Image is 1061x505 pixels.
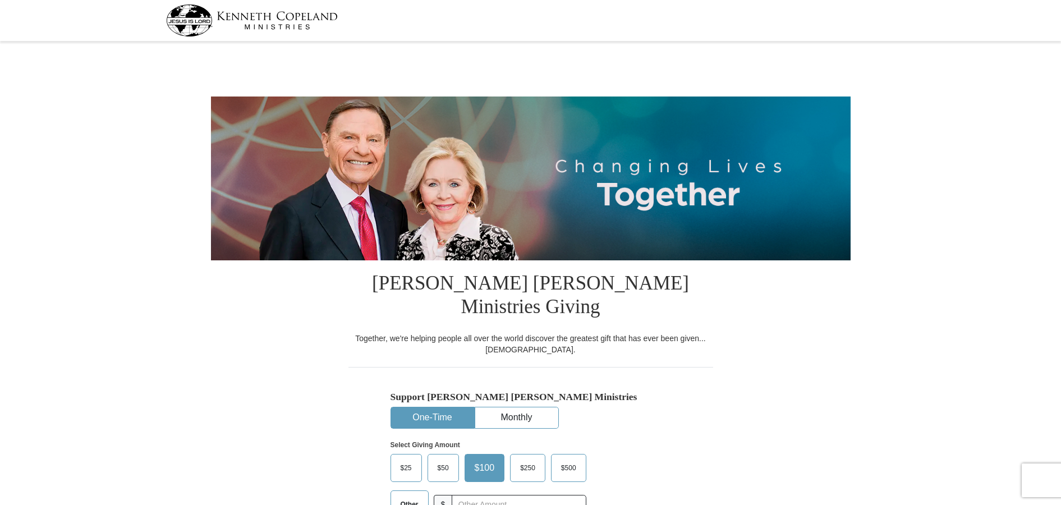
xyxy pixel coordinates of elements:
img: kcm-header-logo.svg [166,4,338,36]
span: $50 [432,460,454,476]
span: $500 [555,460,582,476]
div: Together, we're helping people all over the world discover the greatest gift that has ever been g... [348,333,713,355]
button: One-Time [391,407,474,428]
h5: Support [PERSON_NAME] [PERSON_NAME] Ministries [391,391,671,403]
h1: [PERSON_NAME] [PERSON_NAME] Ministries Giving [348,260,713,333]
span: $25 [395,460,417,476]
button: Monthly [475,407,558,428]
strong: Select Giving Amount [391,441,460,449]
span: $250 [515,460,541,476]
span: $100 [469,460,500,476]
